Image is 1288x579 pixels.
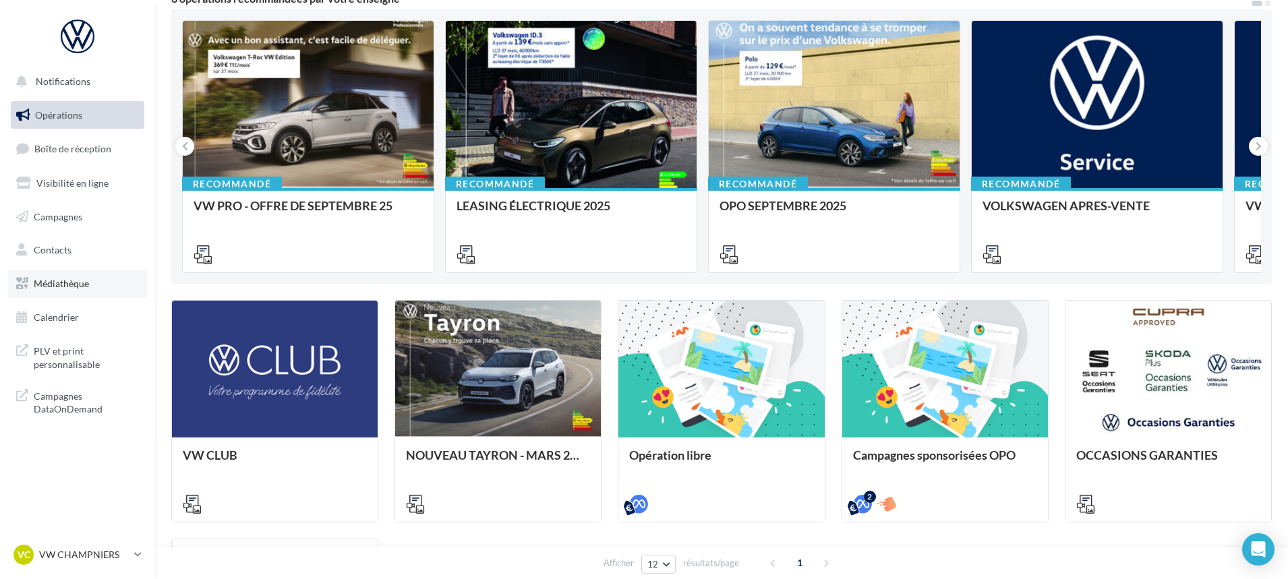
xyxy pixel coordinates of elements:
a: Campagnes DataOnDemand [8,382,147,421]
span: VC [18,548,30,561]
div: Recommandé [445,177,545,191]
div: OCCASIONS GARANTIES [1076,448,1260,475]
div: 2 [864,491,876,503]
div: Recommandé [182,177,282,191]
button: Notifications [8,67,142,96]
a: Contacts [8,236,147,264]
a: Calendrier [8,303,147,332]
span: Boîte de réception [34,143,111,154]
a: VC VW CHAMPNIERS [11,542,144,568]
a: Boîte de réception [8,134,147,163]
span: Notifications [36,75,90,87]
span: Contacts [34,244,71,255]
span: PLV et print personnalisable [34,342,139,371]
div: Opération libre [629,448,813,475]
span: Médiathèque [34,278,89,289]
div: Recommandé [708,177,808,191]
div: VOLKSWAGEN APRES-VENTE [983,199,1212,226]
a: Opérations [8,101,147,129]
a: Campagnes [8,203,147,231]
span: Calendrier [34,311,79,323]
span: Campagnes DataOnDemand [34,387,139,416]
span: Visibilité en ligne [36,177,109,189]
span: Campagnes [34,210,82,222]
div: OPO SEPTEMBRE 2025 [720,199,949,226]
div: Campagnes sponsorisées OPO [853,448,1037,475]
div: VW CLUB [183,448,367,475]
div: LEASING ÉLECTRIQUE 2025 [457,199,686,226]
span: Opérations [35,109,82,121]
div: Recommandé [971,177,1071,191]
a: Visibilité en ligne [8,169,147,197]
button: 12 [641,555,676,574]
a: PLV et print personnalisable [8,336,147,376]
span: 1 [789,552,811,574]
span: 12 [647,559,659,570]
div: VW PRO - OFFRE DE SEPTEMBRE 25 [194,199,423,226]
a: Médiathèque [8,270,147,298]
div: NOUVEAU TAYRON - MARS 2025 [406,448,590,475]
span: résultats/page [683,557,739,570]
p: VW CHAMPNIERS [39,548,129,561]
span: Afficher [604,557,634,570]
div: Open Intercom Messenger [1242,533,1275,566]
